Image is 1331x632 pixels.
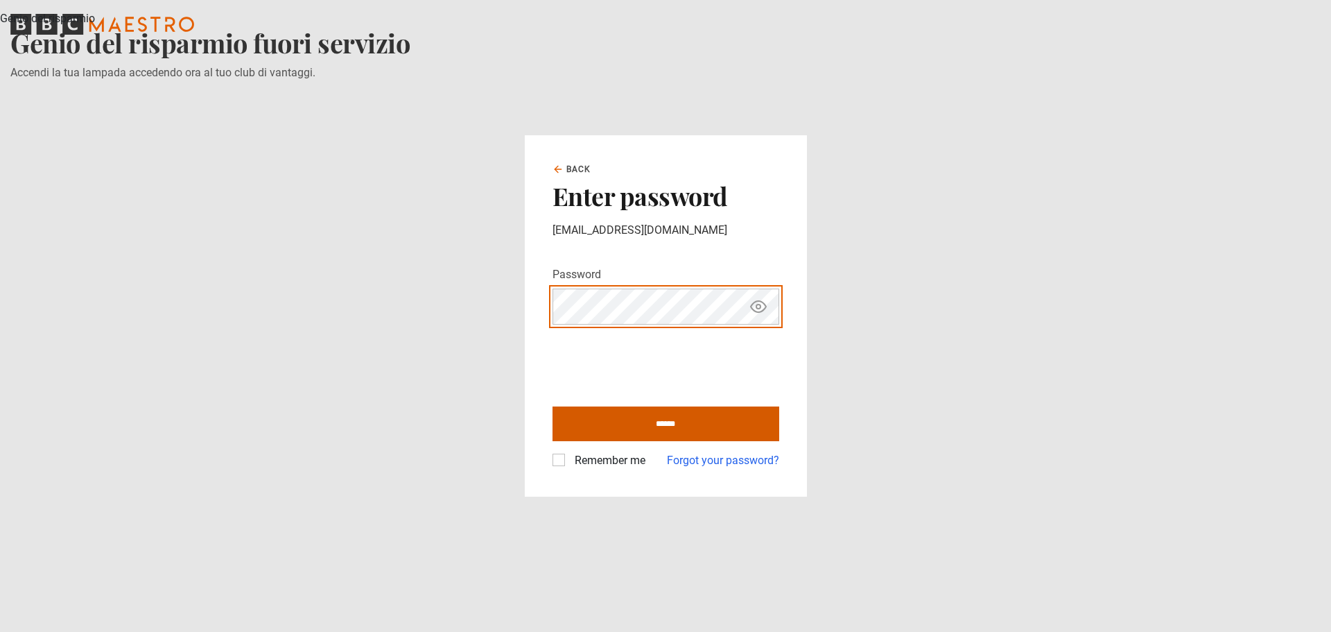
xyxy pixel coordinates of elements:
label: Remember me [569,452,645,469]
h2: Enter password [553,181,779,210]
a: Back [553,163,591,176]
p: Accendi la tua lampada accedendo ora al tuo club di vantaggi. [10,65,410,81]
label: Password [553,266,601,283]
button: Show password [747,295,770,319]
h3: Genio del risparmio fuori servizio [10,27,410,59]
p: [EMAIL_ADDRESS][DOMAIN_NAME] [553,222,779,239]
iframe: reCAPTCHA [553,336,763,390]
a: Forgot your password? [667,452,779,469]
span: Back [566,163,591,176]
